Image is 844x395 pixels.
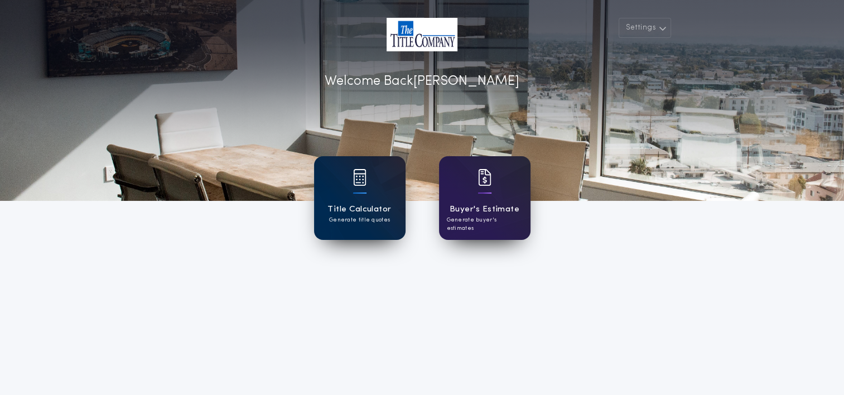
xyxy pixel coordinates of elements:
[450,203,519,216] h1: Buyer's Estimate
[314,156,406,240] a: card iconTitle CalculatorGenerate title quotes
[619,18,671,38] button: Settings
[329,216,390,224] p: Generate title quotes
[325,71,519,91] p: Welcome Back [PERSON_NAME]
[327,203,391,216] h1: Title Calculator
[439,156,530,240] a: card iconBuyer's EstimateGenerate buyer's estimates
[447,216,523,233] p: Generate buyer's estimates
[353,169,366,186] img: card icon
[478,169,491,186] img: card icon
[387,18,457,51] img: account-logo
